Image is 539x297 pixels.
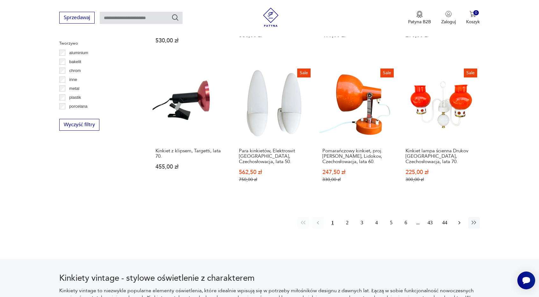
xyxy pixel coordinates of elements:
[171,14,179,21] button: Szukaj
[441,19,456,25] p: Zaloguj
[416,11,423,18] img: Ikona medalu
[59,274,480,282] h2: Kinkiety vintage - stylowe oświetlenie z charakterem
[445,11,452,17] img: Ikonka użytkownika
[403,66,480,195] a: SaleKinkiet lampa ścienna Drukov Brno, Czechosłowacja, lata 70.Kinkiet lampa ścienna Drukov [GEOG...
[466,11,480,25] button: 0Koszyk
[406,33,477,38] p: 290,00 zł
[261,8,280,27] img: Patyna - sklep z meblami i dekoracjami vintage
[406,170,477,175] p: 225,00 zł
[408,19,431,25] p: Patyna B2B
[408,11,431,25] a: Ikona medaluPatyna B2B
[517,272,535,289] iframe: Smartsupp widget button
[69,103,87,110] p: porcelana
[155,148,227,159] h3: Kinkiet z klipsem, Targetti, lata 70.
[385,217,397,228] button: 5
[408,11,431,25] button: Patyna B2B
[69,67,81,74] p: chrom
[439,217,450,228] button: 44
[155,164,227,170] p: 455,00 zł
[69,94,81,101] p: plastik
[69,85,79,92] p: metal
[59,119,99,131] button: Wyczyść filtry
[406,177,477,182] p: 300,00 zł
[236,66,313,195] a: SalePara kinkietów, Elektrosvit Nové Zámky, Czechosłowacja, lata 50.Para kinkietów, Elektrosvit [...
[155,38,227,43] p: 530,00 zł
[356,217,368,228] button: 3
[69,58,81,65] p: bakelit
[322,177,394,182] p: 330,00 zł
[153,66,230,195] a: Kinkiet z klipsem, Targetti, lata 70.Kinkiet z klipsem, Targetti, lata 70.455,00 zł
[470,11,476,17] img: Ikona koszyka
[406,148,477,164] h3: Kinkiet lampa ścienna Drukov [GEOGRAPHIC_DATA], Czechosłowacja, lata 70.
[239,148,310,164] h3: Para kinkietów, Elektrosvit [GEOGRAPHIC_DATA], Czechosłowacja, lata 50.
[322,170,394,175] p: 247,50 zł
[322,148,394,164] h3: Pomarańczowy kinkiet, proj. [PERSON_NAME], Lidokov, Czechosłowacja, lata 60.
[239,33,310,38] p: 560,00 zł
[59,12,95,24] button: Sprzedawaj
[424,217,436,228] button: 43
[441,11,456,25] button: Zaloguj
[59,16,95,20] a: Sprzedawaj
[239,177,310,182] p: 750,00 zł
[69,112,83,119] p: porcelit
[400,217,412,228] button: 6
[371,217,382,228] button: 4
[473,10,479,16] div: 0
[69,49,88,56] p: aluminium
[320,66,397,195] a: SalePomarańczowy kinkiet, proj. J. Hurka, Lidokov, Czechosłowacja, lata 60.Pomarańczowy kinkiet, ...
[69,76,77,83] p: inne
[59,40,137,47] p: Tworzywo
[327,217,338,228] button: 1
[239,170,310,175] p: 562,50 zł
[466,19,480,25] p: Koszyk
[341,217,353,228] button: 2
[322,33,394,38] p: 499,00 zł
